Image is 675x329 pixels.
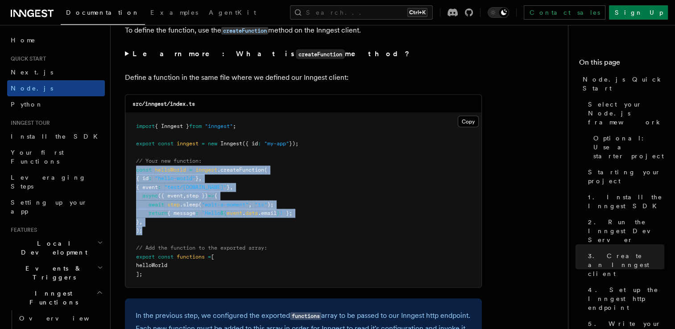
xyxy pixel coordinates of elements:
span: } [195,175,199,181]
span: Inngest Functions [7,289,96,307]
span: 4. Set up the Inngest http endpoint [588,285,664,312]
span: Node.js Quick Start [583,75,664,93]
span: , [248,202,252,208]
span: Documentation [66,9,140,16]
span: : [149,175,152,181]
span: Optional: Use a starter project [593,134,664,160]
code: createFunction [296,49,345,59]
span: Leveraging Steps [11,174,86,190]
a: Examples [145,3,203,24]
a: Install the SDK [7,128,105,144]
span: ( [264,167,267,173]
span: ); [136,227,142,234]
span: Node.js [11,85,53,92]
span: Features [7,226,37,234]
span: { id [136,175,149,181]
span: { Inngest } [155,123,189,129]
span: Events & Triggers [7,264,97,282]
a: createFunction [221,26,268,34]
span: = [202,140,205,147]
span: import [136,123,155,129]
span: // Your new function: [136,158,202,164]
span: 1. Install the Inngest SDK [588,193,664,210]
a: Documentation [61,3,145,25]
a: Next.js [7,64,105,80]
span: Setting up your app [11,199,87,215]
span: . [242,210,245,216]
span: ); [267,202,273,208]
span: export [136,254,155,260]
span: return [149,210,167,216]
span: 2. Run the Inngest Dev Server [588,218,664,244]
span: const [136,167,152,173]
span: = [189,167,192,173]
a: 4. Set up the Inngest http endpoint [584,282,664,316]
span: event [227,210,242,216]
span: : [258,140,261,147]
span: inngest [177,140,199,147]
span: => [208,193,214,199]
span: Select your Node.js framework [588,100,664,127]
a: Leveraging Steps [7,169,105,194]
span: from [189,123,202,129]
span: .createFunction [217,167,264,173]
span: functions [177,254,205,260]
a: Node.js Quick Start [579,71,664,96]
span: ({ event [158,193,183,199]
span: "hello-world" [155,175,195,181]
a: 2. Run the Inngest Dev Server [584,214,664,248]
code: functions [290,313,321,320]
a: Python [7,96,105,112]
span: , [230,184,233,190]
a: Select your Node.js framework [584,96,664,130]
span: helloWorld [136,262,167,268]
strong: Learn more: What is method? [133,49,411,58]
span: = [208,254,211,260]
a: Optional: Use a starter project [590,130,664,164]
button: Local Development [7,235,105,260]
span: "wait-a-moment" [202,202,248,208]
span: Quick start [7,55,46,62]
span: "inngest" [205,123,233,129]
a: Contact sales [524,5,605,20]
a: Setting up your app [7,194,105,219]
span: step [167,202,180,208]
span: export [136,140,155,147]
span: Overview [19,315,111,322]
span: { message [167,210,195,216]
span: "1s" [255,202,267,208]
span: const [158,254,174,260]
span: data [245,210,258,216]
code: createFunction [221,27,268,35]
span: : [158,184,161,190]
a: AgentKit [203,3,261,24]
span: .email [258,210,277,216]
span: , [199,175,202,181]
a: Node.js [7,80,105,96]
h4: On this page [579,57,664,71]
span: ; [233,123,236,129]
a: Overview [16,310,105,326]
span: // Add the function to the exported array: [136,245,267,251]
span: new [208,140,217,147]
a: 1. Install the Inngest SDK [584,189,664,214]
span: inngest [195,167,217,173]
span: , [183,193,186,199]
span: { event [136,184,158,190]
span: ]; [136,271,142,277]
span: }; [286,210,292,216]
button: Events & Triggers [7,260,105,285]
span: } [277,210,280,216]
span: await [149,202,164,208]
span: Inngest [220,140,242,147]
span: Starting your project [588,168,664,185]
span: Local Development [7,239,97,257]
span: helloWorld [155,167,186,173]
span: Python [11,101,43,108]
span: step }) [186,193,208,199]
span: AgentKit [209,9,256,16]
span: const [158,140,174,147]
p: Define a function in the same file where we defined our Inngest client: [125,71,482,84]
span: ${ [220,210,227,216]
span: }); [289,140,298,147]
